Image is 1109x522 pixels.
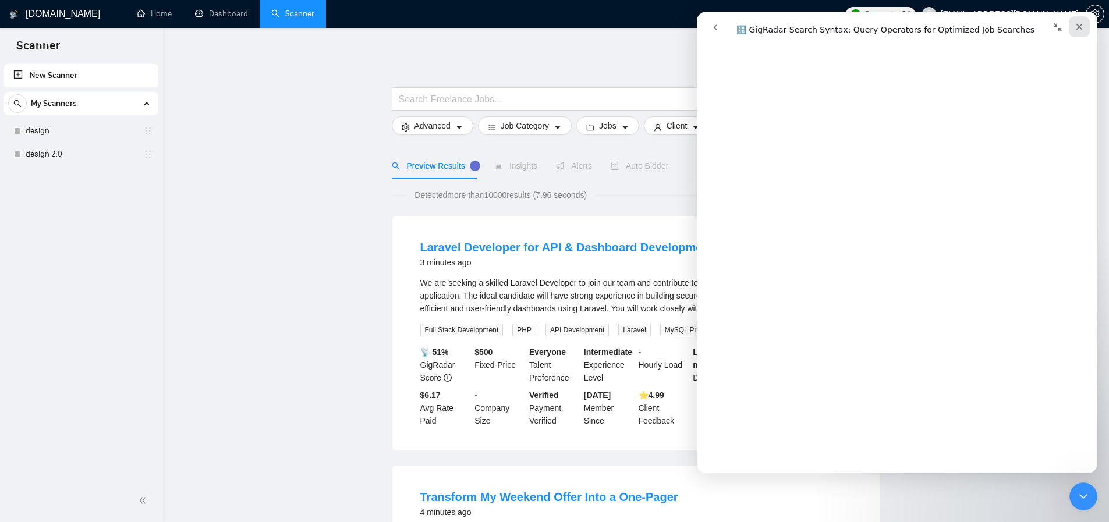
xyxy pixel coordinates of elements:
[512,324,536,336] span: PHP
[576,116,639,135] button: folderJobscaret-down
[639,390,664,400] b: ⭐️ 4.99
[582,389,636,427] div: Member Since
[474,390,477,400] b: -
[420,505,678,519] div: 4 minutes ago
[420,491,678,503] a: Transform My Weekend Offer Into a One-Pager
[584,390,611,400] b: [DATE]
[399,92,710,106] input: Search Freelance Jobs...
[31,92,77,115] span: My Scanners
[488,123,496,132] span: bars
[582,346,636,384] div: Experience Level
[556,162,564,170] span: notification
[4,64,158,87] li: New Scanner
[402,123,410,132] span: setting
[667,119,688,132] span: Client
[26,143,136,166] a: design 2.0
[529,347,566,357] b: Everyone
[527,346,582,384] div: Talent Preference
[1069,482,1097,510] iframe: Intercom live chat
[494,161,537,171] span: Insights
[621,123,629,132] span: caret-down
[420,324,504,336] span: Full Stack Development
[925,10,933,18] span: user
[414,119,451,132] span: Advanced
[599,119,616,132] span: Jobs
[639,347,642,357] b: -
[139,495,150,506] span: double-left
[420,390,441,400] b: $6.17
[420,255,714,269] div: 3 minutes ago
[527,389,582,427] div: Payment Verified
[611,161,668,171] span: Auto Bidder
[690,346,745,384] div: Duration
[470,161,480,171] div: Tooltip anchor
[444,374,452,382] span: info-circle
[1086,9,1104,19] a: setting
[693,347,738,370] b: Less than 1 month
[271,9,314,19] a: searchScanner
[611,162,619,170] span: robot
[13,64,149,87] a: New Scanner
[9,100,26,108] span: search
[392,161,476,171] span: Preview Results
[902,8,910,20] span: 24
[420,241,714,254] a: Laravel Developer for API & Dashboard Development
[418,389,473,427] div: Avg Rate Paid
[636,346,691,384] div: Hourly Load
[654,123,662,132] span: user
[494,162,502,170] span: area-chart
[529,390,559,400] b: Verified
[864,8,899,20] span: Connects:
[586,123,594,132] span: folder
[26,119,136,143] a: design
[420,347,449,357] b: 📡 51%
[420,278,839,313] span: We are seeking a skilled Laravel Developer to join our team and contribute to the development of ...
[392,116,473,135] button: settingAdvancedcaret-down
[1086,5,1104,23] button: setting
[1086,9,1104,19] span: setting
[474,347,493,357] b: $ 500
[556,161,592,171] span: Alerts
[478,116,572,135] button: barsJob Categorycaret-down
[697,12,1097,473] iframe: Intercom live chat
[8,94,27,113] button: search
[143,150,153,159] span: holder
[545,324,609,336] span: API Development
[851,9,860,19] img: upwork-logo.png
[472,346,527,384] div: Fixed-Price
[501,119,549,132] span: Job Category
[660,324,736,336] span: MySQL Programming
[692,123,700,132] span: caret-down
[584,347,632,357] b: Intermediate
[418,346,473,384] div: GigRadar Score
[195,9,248,19] a: dashboardDashboard
[10,5,18,24] img: logo
[455,123,463,132] span: caret-down
[636,389,691,427] div: Client Feedback
[554,123,562,132] span: caret-down
[7,37,69,62] span: Scanner
[406,189,595,201] span: Detected more than 10000 results (7.96 seconds)
[392,162,400,170] span: search
[472,389,527,427] div: Company Size
[143,126,153,136] span: holder
[4,92,158,166] li: My Scanners
[618,324,650,336] span: Laravel
[644,116,710,135] button: userClientcaret-down
[420,276,852,315] div: We are seeking a skilled Laravel Developer to join our team and contribute to the development of ...
[137,9,172,19] a: homeHome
